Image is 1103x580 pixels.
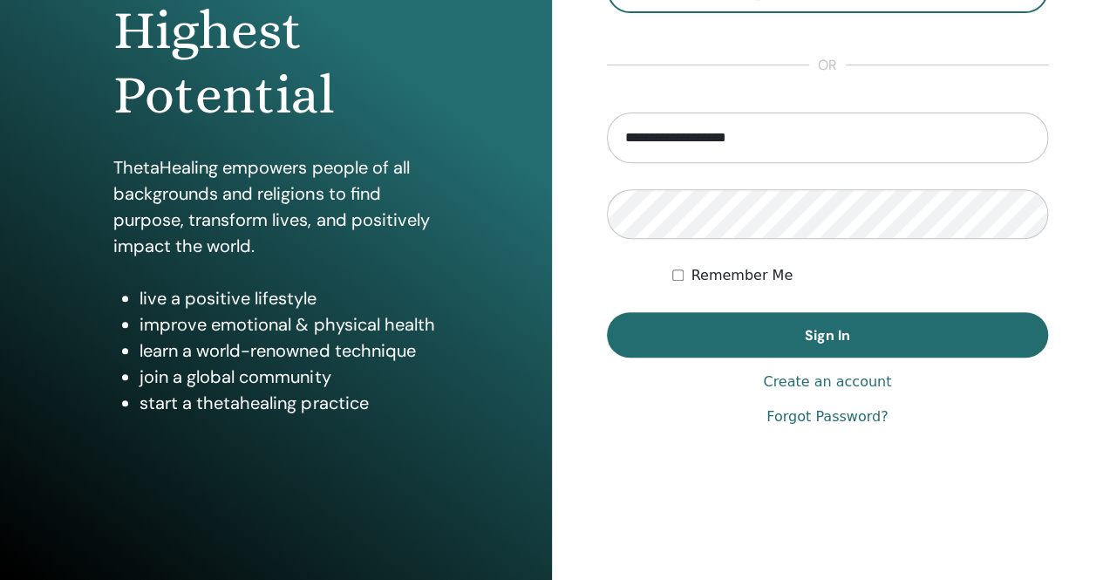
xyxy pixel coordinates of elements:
label: Remember Me [691,265,793,286]
li: join a global community [140,364,438,390]
a: Forgot Password? [766,406,888,427]
span: Sign In [805,326,850,345]
li: learn a world-renowned technique [140,338,438,364]
li: improve emotional & physical health [140,311,438,338]
li: live a positive lifestyle [140,285,438,311]
div: Keep me authenticated indefinitely or until I manually logout [672,265,1048,286]
a: Create an account [763,372,891,392]
li: start a thetahealing practice [140,390,438,416]
span: or [809,55,846,76]
p: ThetaHealing empowers people of all backgrounds and religions to find purpose, transform lives, a... [113,154,438,259]
button: Sign In [607,312,1049,358]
